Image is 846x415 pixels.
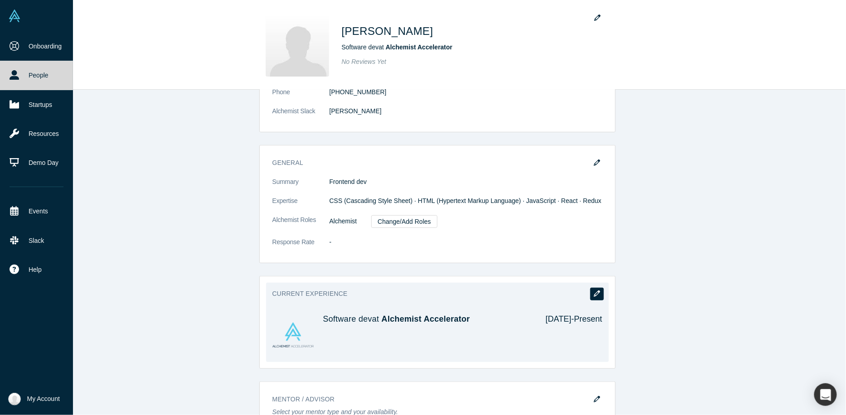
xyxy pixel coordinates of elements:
img: Dmytro Russu's Account [8,393,21,405]
span: Software dev at [342,43,453,51]
dt: Alchemist Slack [272,106,330,125]
dt: Expertise [272,196,330,215]
dt: Alchemist Roles [272,215,330,237]
h3: Mentor / Advisor [272,395,590,404]
dt: Summary [272,177,330,196]
dt: Response Rate [272,237,330,256]
button: My Account [8,393,60,405]
dd: [PERSON_NAME] [330,106,603,116]
a: Alchemist Accelerator [386,43,452,51]
span: No Reviews Yet [342,58,387,65]
h3: General [272,158,590,168]
img: Dmytro Russu's Profile Image [266,13,329,77]
h3: Current Experience [272,289,590,299]
p: Frontend dev [330,177,603,187]
dt: Phone [272,87,330,106]
a: Alchemist Accelerator [382,314,470,323]
a: [PHONE_NUMBER] [330,88,387,96]
h1: [PERSON_NAME] [342,23,433,39]
span: Help [29,265,42,275]
span: CSS (Cascading Style Sheet) · HTML (Hypertext Markup Language) · JavaScript · React · Redux [330,197,602,204]
img: Alchemist Vault Logo [8,10,21,22]
img: Alchemist Accelerator's Logo [272,314,314,356]
a: Change/Add Roles [371,215,438,228]
dd: - [330,237,603,247]
div: [DATE] - Present [533,314,603,356]
span: My Account [27,394,60,404]
dd: Alchemist [330,215,603,228]
h4: Software dev at [323,314,533,324]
